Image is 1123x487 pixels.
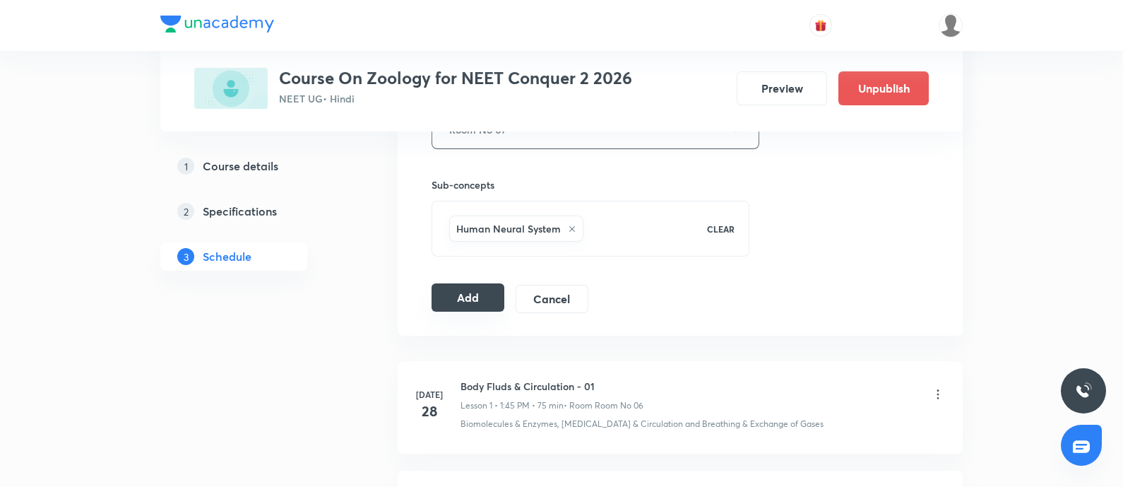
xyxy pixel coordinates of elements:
[177,158,194,175] p: 1
[415,401,444,422] h4: 28
[707,223,735,235] p: CLEAR
[279,68,632,88] h3: Course On Zoology for NEET Conquer 2 2026
[838,71,929,105] button: Unpublish
[279,91,632,106] p: NEET UG • Hindi
[203,158,278,175] h5: Course details
[939,13,963,37] img: Gopal ram
[415,388,444,401] h6: [DATE]
[160,16,274,36] a: Company Logo
[160,16,274,33] img: Company Logo
[432,177,749,192] h6: Sub-concepts
[203,248,251,265] h5: Schedule
[564,399,643,412] p: • Room Room No 06
[456,221,561,236] h6: Human Neural System
[194,68,268,109] img: C1CDE32E-446E-4468-A219-4C8A7795D9C7_plus.png
[432,283,504,312] button: Add
[461,399,564,412] p: Lesson 1 • 1:45 PM • 75 min
[177,203,194,220] p: 2
[461,418,824,430] p: Biomolecules & Enzymes, [MEDICAL_DATA] & Circulation and Breathing & Exchange of Gases
[177,248,194,265] p: 3
[809,14,832,37] button: avatar
[160,197,352,225] a: 2Specifications
[1075,382,1092,399] img: ttu
[737,71,827,105] button: Preview
[814,19,827,32] img: avatar
[461,379,643,394] h6: Body Fluds & Circulation - 01
[516,285,588,313] button: Cancel
[203,203,277,220] h5: Specifications
[160,152,352,180] a: 1Course details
